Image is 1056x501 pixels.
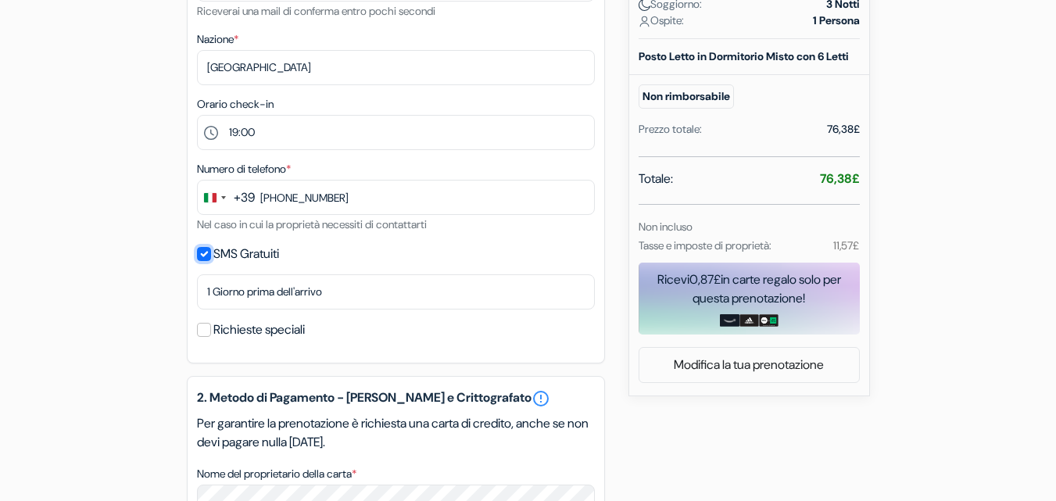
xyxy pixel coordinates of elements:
div: 76,38£ [827,121,860,138]
b: Posto Letto in Dormitorio Misto con 6 Letti [639,49,849,63]
label: SMS Gratuiti [213,243,279,265]
img: adidas-card.png [739,314,759,327]
small: 11,57£ [833,238,859,252]
label: Orario check-in [197,96,274,113]
label: Richieste speciali [213,319,305,341]
label: Numero di telefono [197,161,291,177]
span: 0,87£ [689,271,721,288]
small: Nel caso in cui la proprietà necessiti di contattarti [197,217,427,231]
div: Prezzo totale: [639,121,702,138]
img: amazon-card-no-text.png [720,314,739,327]
strong: 76,38£ [820,170,860,187]
div: +39 [234,188,255,207]
small: Tasse e imposte di proprietà: [639,238,771,252]
strong: 1 Persona [813,13,860,29]
span: Totale: [639,170,673,188]
div: Ricevi in carte regalo solo per questa prenotazione! [639,270,860,308]
img: uber-uber-eats-card.png [759,314,779,327]
h5: 2. Metodo di Pagamento - [PERSON_NAME] e Crittografato [197,389,595,408]
label: Nome del proprietario della carta [197,466,356,482]
img: user_icon.svg [639,16,650,27]
a: Modifica la tua prenotazione [639,350,859,380]
span: Ospite: [639,13,684,29]
button: Change country, selected Italy (+39) [198,181,255,214]
small: Non rimborsabile [639,84,734,109]
a: error_outline [532,389,550,408]
label: Nazione [197,31,238,48]
input: 312 345 6789 [197,180,595,215]
small: Riceverai una mail di conferma entro pochi secondi [197,4,435,18]
small: Non incluso [639,220,693,234]
p: Per garantire la prenotazione è richiesta una carta di credito, anche se non devi pagare nulla [D... [197,414,595,452]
